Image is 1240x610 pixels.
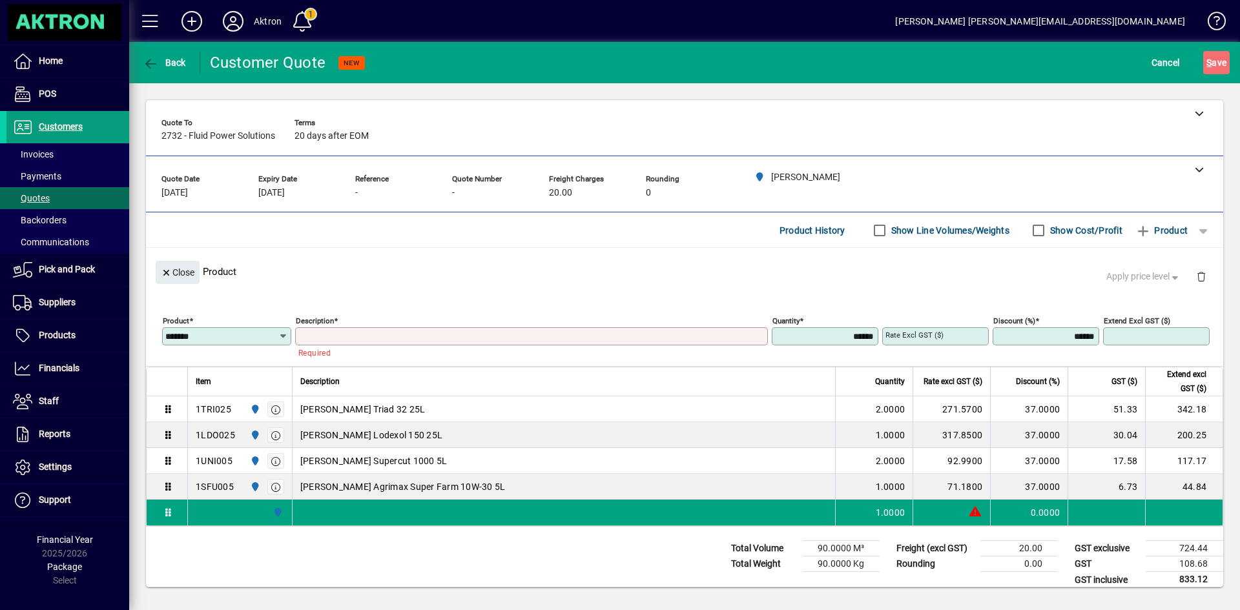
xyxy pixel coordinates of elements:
[39,330,76,340] span: Products
[1152,52,1180,73] span: Cancel
[6,352,129,385] a: Financials
[210,52,326,73] div: Customer Quote
[889,224,1009,237] label: Show Line Volumes/Weights
[1068,556,1146,572] td: GST
[212,10,254,33] button: Profile
[39,396,59,406] span: Staff
[990,474,1068,500] td: 37.0000
[876,454,905,467] span: 2.0000
[196,374,211,389] span: Item
[6,78,129,110] a: POS
[774,219,851,242] button: Product History
[163,316,189,325] mat-label: Product
[1206,52,1226,73] span: ave
[294,131,369,141] span: 20 days after EOM
[13,171,61,181] span: Payments
[13,215,67,225] span: Backorders
[129,51,200,74] app-page-header-button: Back
[1068,572,1146,588] td: GST inclusive
[1111,374,1137,389] span: GST ($)
[876,403,905,416] span: 2.0000
[980,556,1058,572] td: 0.00
[6,451,129,483] a: Settings
[921,480,982,493] div: 71.1800
[39,121,83,132] span: Customers
[196,429,235,442] div: 1LDO025
[247,454,262,468] span: HAMILTON
[1146,572,1223,588] td: 833.12
[196,403,231,416] div: 1TRI025
[247,480,262,494] span: HAMILTON
[725,541,802,556] td: Total Volume
[1048,224,1122,237] label: Show Cost/Profit
[1145,448,1223,474] td: 117.17
[39,56,63,66] span: Home
[646,188,651,198] span: 0
[1146,556,1223,572] td: 108.68
[13,237,89,247] span: Communications
[1145,474,1223,500] td: 44.84
[1101,265,1186,289] button: Apply price level
[1068,448,1145,474] td: 17.58
[1106,270,1181,283] span: Apply price level
[146,248,1223,295] div: Product
[296,316,334,325] mat-label: Description
[1153,367,1206,396] span: Extend excl GST ($)
[1104,316,1170,325] mat-label: Extend excl GST ($)
[1186,270,1217,282] app-page-header-button: Delete
[6,320,129,352] a: Products
[1068,396,1145,422] td: 51.33
[39,494,71,505] span: Support
[6,187,129,209] a: Quotes
[300,403,426,416] span: [PERSON_NAME] Triad 32 25L
[39,462,72,472] span: Settings
[300,454,448,467] span: [PERSON_NAME] Supercut 1000 5L
[1068,422,1145,448] td: 30.04
[772,316,800,325] mat-label: Quantity
[6,385,129,418] a: Staff
[452,188,455,198] span: -
[1203,51,1230,74] button: Save
[1198,3,1224,45] a: Knowledge Base
[6,287,129,319] a: Suppliers
[980,541,1058,556] td: 20.00
[780,220,845,241] span: Product History
[802,541,880,556] td: 90.0000 M³
[6,165,129,187] a: Payments
[161,188,188,198] span: [DATE]
[300,480,506,493] span: [PERSON_NAME] Agrimax Super Farm 10W-30 5L
[247,428,262,442] span: HAMILTON
[37,534,93,545] span: Financial Year
[875,374,905,389] span: Quantity
[549,188,572,198] span: 20.00
[355,188,358,198] span: -
[39,297,76,307] span: Suppliers
[1145,422,1223,448] td: 200.25
[990,422,1068,448] td: 37.0000
[6,231,129,253] a: Communications
[885,330,944,340] mat-label: Rate excl GST ($)
[1186,261,1217,292] button: Delete
[161,131,275,141] span: 2732 - Fluid Power Solutions
[876,429,905,442] span: 1.0000
[890,556,980,572] td: Rounding
[196,480,234,493] div: 1SFU005
[6,418,129,451] a: Reports
[300,429,442,442] span: [PERSON_NAME] Lodexol 150 25L
[39,88,56,99] span: POS
[890,541,980,556] td: Freight (excl GST)
[258,188,285,198] span: [DATE]
[254,11,282,32] div: Aktron
[876,506,905,519] span: 1.0000
[1145,396,1223,422] td: 342.18
[298,345,758,359] mat-error: Required
[895,11,1185,32] div: [PERSON_NAME] [PERSON_NAME][EMAIL_ADDRESS][DOMAIN_NAME]
[921,454,982,467] div: 92.9900
[993,316,1035,325] mat-label: Discount (%)
[344,59,360,67] span: NEW
[156,261,200,284] button: Close
[1148,51,1183,74] button: Cancel
[921,403,982,416] div: 271.5700
[6,484,129,516] a: Support
[6,143,129,165] a: Invoices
